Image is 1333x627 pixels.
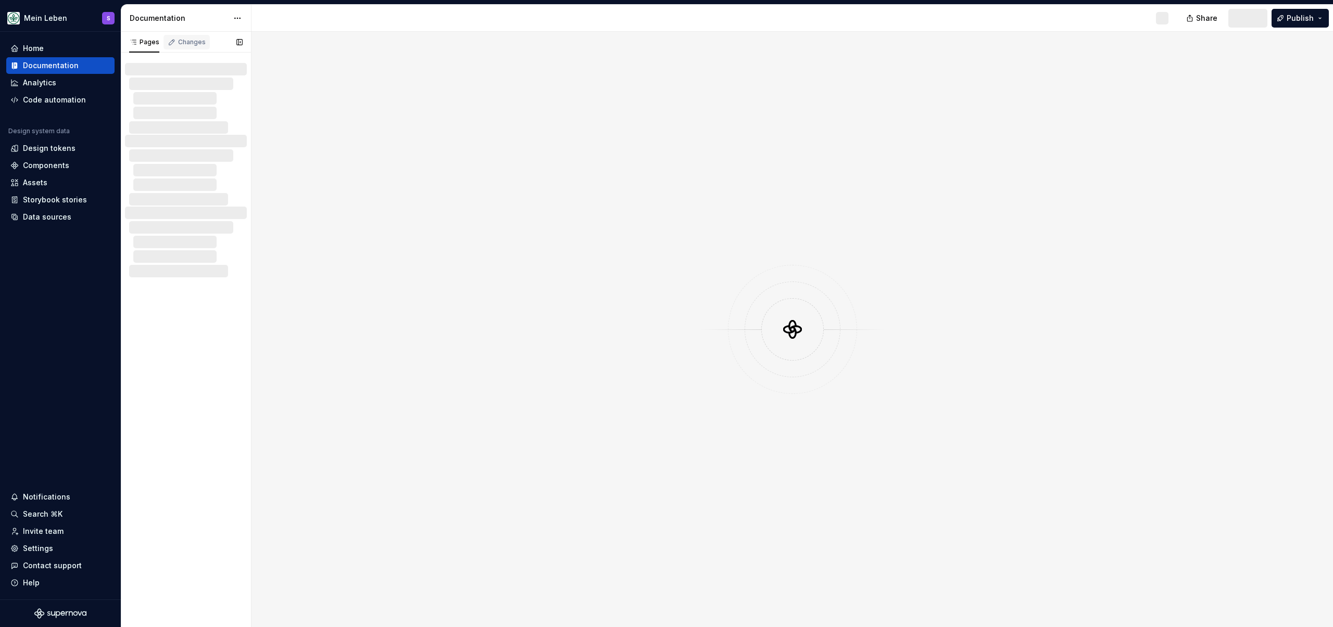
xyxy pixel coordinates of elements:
[23,578,40,588] div: Help
[6,157,115,174] a: Components
[23,143,76,153] div: Design tokens
[1287,13,1314,23] span: Publish
[178,38,206,46] div: Changes
[6,191,115,208] a: Storybook stories
[34,608,86,619] svg: Supernova Logo
[6,40,115,57] a: Home
[23,95,86,105] div: Code automation
[6,540,115,557] a: Settings
[6,57,115,74] a: Documentation
[6,506,115,522] button: Search ⌘K
[23,543,53,554] div: Settings
[6,523,115,540] a: Invite team
[1196,13,1217,23] span: Share
[23,195,87,205] div: Storybook stories
[23,43,44,54] div: Home
[2,7,119,29] button: Mein LebenS
[6,574,115,591] button: Help
[23,492,70,502] div: Notifications
[6,140,115,157] a: Design tokens
[24,13,67,23] div: Mein Leben
[23,212,71,222] div: Data sources
[107,14,110,22] div: S
[8,127,70,135] div: Design system data
[23,160,69,171] div: Components
[1272,9,1329,28] button: Publish
[6,557,115,574] button: Contact support
[23,177,47,188] div: Assets
[6,209,115,225] a: Data sources
[130,13,228,23] div: Documentation
[7,12,20,24] img: df5db9ef-aba0-4771-bf51-9763b7497661.png
[23,526,64,536] div: Invite team
[23,60,79,71] div: Documentation
[6,74,115,91] a: Analytics
[129,38,159,46] div: Pages
[6,174,115,191] a: Assets
[23,560,82,571] div: Contact support
[6,489,115,505] button: Notifications
[23,78,56,88] div: Analytics
[1181,9,1224,28] button: Share
[23,509,62,519] div: Search ⌘K
[6,92,115,108] a: Code automation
